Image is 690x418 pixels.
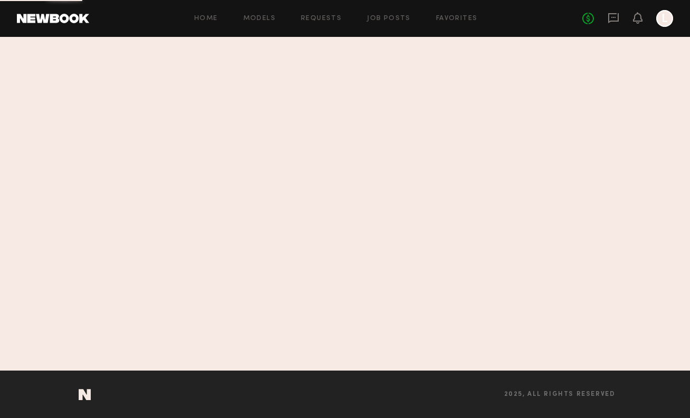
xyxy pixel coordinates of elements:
[194,15,218,22] a: Home
[243,15,276,22] a: Models
[367,15,411,22] a: Job Posts
[301,15,342,22] a: Requests
[656,10,673,27] a: L
[436,15,478,22] a: Favorites
[504,391,616,398] span: 2025, all rights reserved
